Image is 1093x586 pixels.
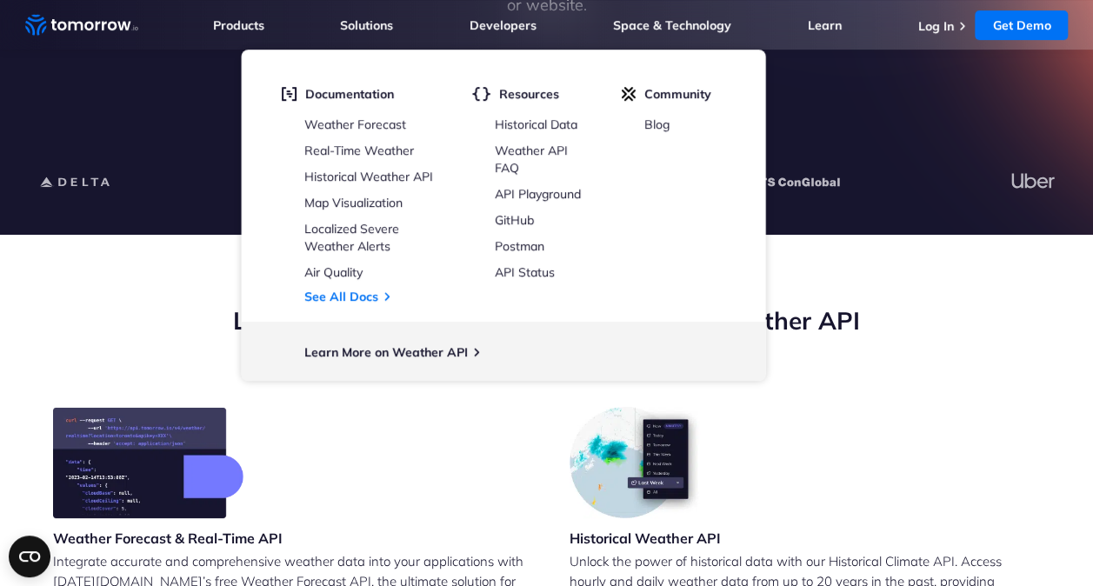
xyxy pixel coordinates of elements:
a: Space & Technology [613,17,731,33]
a: Postman [495,238,544,254]
a: See All Docs [304,289,378,304]
img: tio-c.svg [621,86,636,102]
a: Log In [917,18,953,34]
h2: Leverage [DATE][DOMAIN_NAME]’s Free Weather API [53,304,1041,337]
a: Localized Severe Weather Alerts [304,221,399,254]
a: Get Demo [975,10,1068,40]
a: Real-Time Weather [304,143,414,158]
a: Weather Forecast [304,117,406,132]
span: Resources [499,86,559,102]
img: brackets.svg [471,86,490,102]
button: Open CMP widget [9,536,50,577]
a: Home link [25,12,138,38]
a: Learn More on Weather API [304,344,468,360]
a: GitHub [495,212,534,228]
a: Blog [644,117,670,132]
a: Learn [808,17,842,33]
h3: Historical Weather API [570,529,721,548]
img: doc.svg [281,86,297,102]
h3: Weather Forecast & Real-Time API [53,529,283,548]
a: API Playground [495,186,581,202]
span: Documentation [305,86,394,102]
a: Products [213,17,264,33]
span: Community [644,86,711,102]
a: Historical Weather API [304,169,433,184]
a: Developers [470,17,537,33]
a: API Status [495,264,555,280]
a: Air Quality [304,264,363,280]
a: Solutions [340,17,393,33]
a: Weather API FAQ [495,143,568,176]
a: Historical Data [495,117,577,132]
a: Map Visualization [304,195,403,210]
